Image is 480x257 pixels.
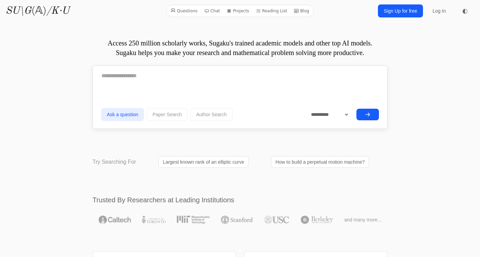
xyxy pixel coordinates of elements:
[93,158,136,166] p: Try Searching For
[158,156,249,168] a: Largest known rank of an elliptic curve
[301,216,333,224] img: UC Berkeley
[93,195,387,205] h2: Trusted By Researchers at Leading Institutions
[190,108,232,121] button: Author Search
[93,38,387,57] p: Access 250 million scholarly works, Sugaku's trained academic models and other top AI models. Sug...
[271,156,369,168] a: How to build a perpetual motion machine?
[147,108,188,121] button: Paper Search
[5,5,69,17] a: SU\G(𝔸)/K·U
[168,6,200,15] a: Questions
[264,216,289,224] img: USC
[221,216,253,224] img: Stanford
[46,6,69,16] i: /K·U
[458,4,472,18] button: ◐
[142,216,165,224] img: University of Toronto
[201,6,223,15] a: Chat
[344,216,381,223] span: and many more...
[253,6,290,15] a: Reading List
[99,216,131,224] img: Caltech
[462,8,468,14] span: ◐
[291,6,312,15] a: Blog
[224,6,252,15] a: Projects
[101,108,144,121] button: Ask a question
[177,216,209,224] img: MIT
[5,6,31,16] i: SU\G
[428,5,450,17] a: Log In
[378,4,423,17] a: Sign Up for free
